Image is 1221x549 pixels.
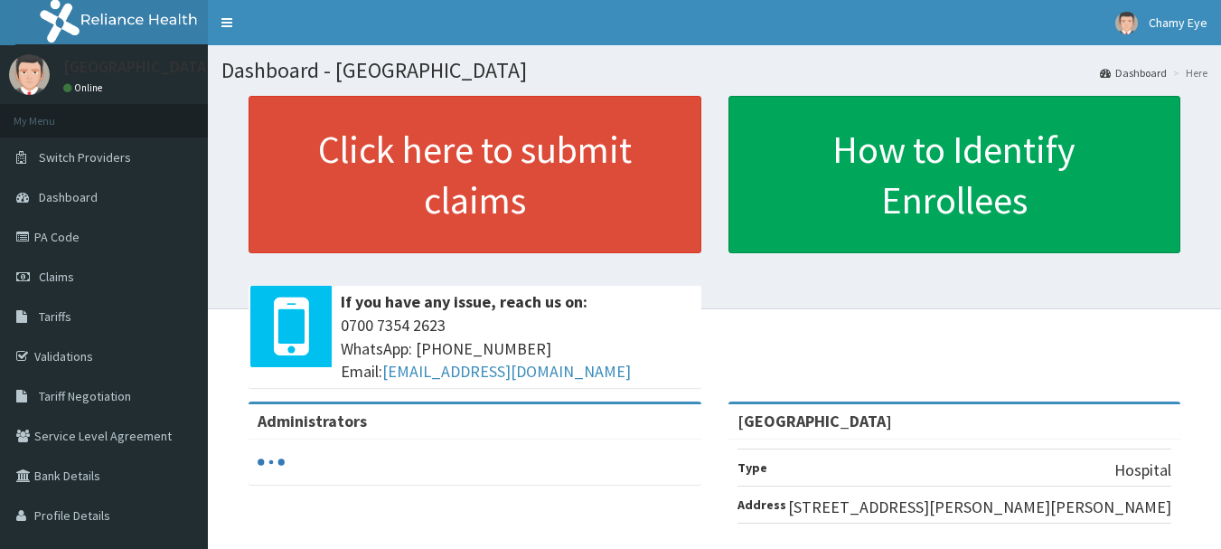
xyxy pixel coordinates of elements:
[249,96,701,253] a: Click here to submit claims
[737,411,892,431] strong: [GEOGRAPHIC_DATA]
[1115,12,1138,34] img: User Image
[221,59,1207,82] h1: Dashboard - [GEOGRAPHIC_DATA]
[258,411,367,431] b: Administrators
[737,459,767,476] b: Type
[39,149,131,166] span: Switch Providers
[39,189,98,205] span: Dashboard
[341,291,587,312] b: If you have any issue, reach us on:
[9,54,50,95] img: User Image
[341,314,692,383] span: 0700 7354 2623 WhatsApp: [PHONE_NUMBER] Email:
[1149,14,1207,31] span: Chamy Eye
[258,449,285,476] svg: audio-loading
[1100,65,1167,80] a: Dashboard
[382,361,631,382] a: [EMAIL_ADDRESS][DOMAIN_NAME]
[728,96,1181,253] a: How to Identify Enrollees
[39,308,71,325] span: Tariffs
[737,497,786,513] b: Address
[1114,459,1171,482] p: Hospital
[39,269,74,285] span: Claims
[63,81,107,94] a: Online
[1169,65,1207,80] li: Here
[788,496,1171,519] p: [STREET_ADDRESS][PERSON_NAME][PERSON_NAME]
[39,388,131,404] span: Tariff Negotiation
[63,59,212,75] p: [GEOGRAPHIC_DATA]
